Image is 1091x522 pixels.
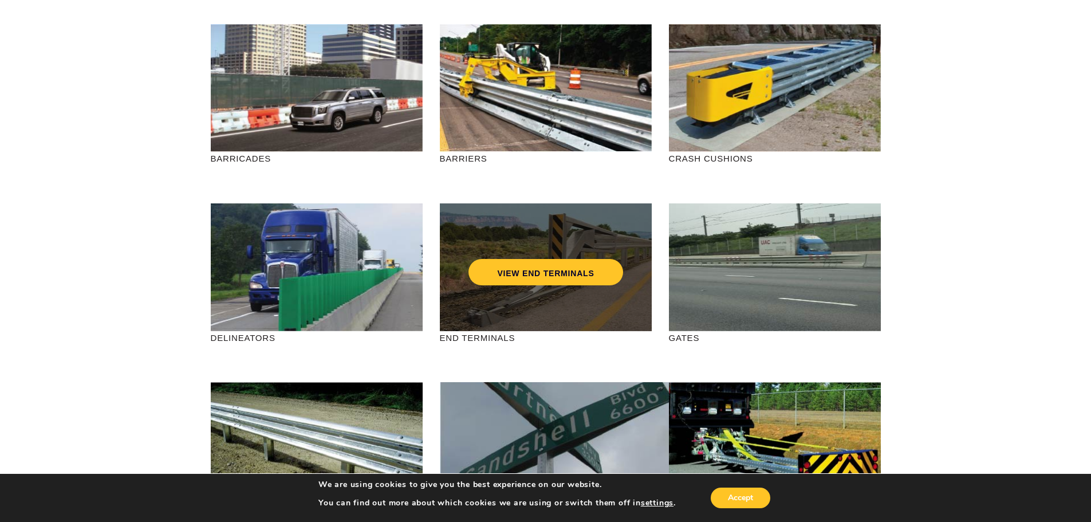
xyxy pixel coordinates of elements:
[440,331,652,344] p: END TERMINALS
[711,488,770,508] button: Accept
[211,331,423,344] p: DELINEATORS
[669,152,881,165] p: CRASH CUSHIONS
[440,152,652,165] p: BARRIERS
[641,498,673,508] button: settings
[211,152,423,165] p: BARRICADES
[669,331,881,344] p: GATES
[468,259,623,285] a: VIEW END TERMINALS
[318,480,676,490] p: We are using cookies to give you the best experience on our website.
[318,498,676,508] p: You can find out more about which cookies we are using or switch them off in .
